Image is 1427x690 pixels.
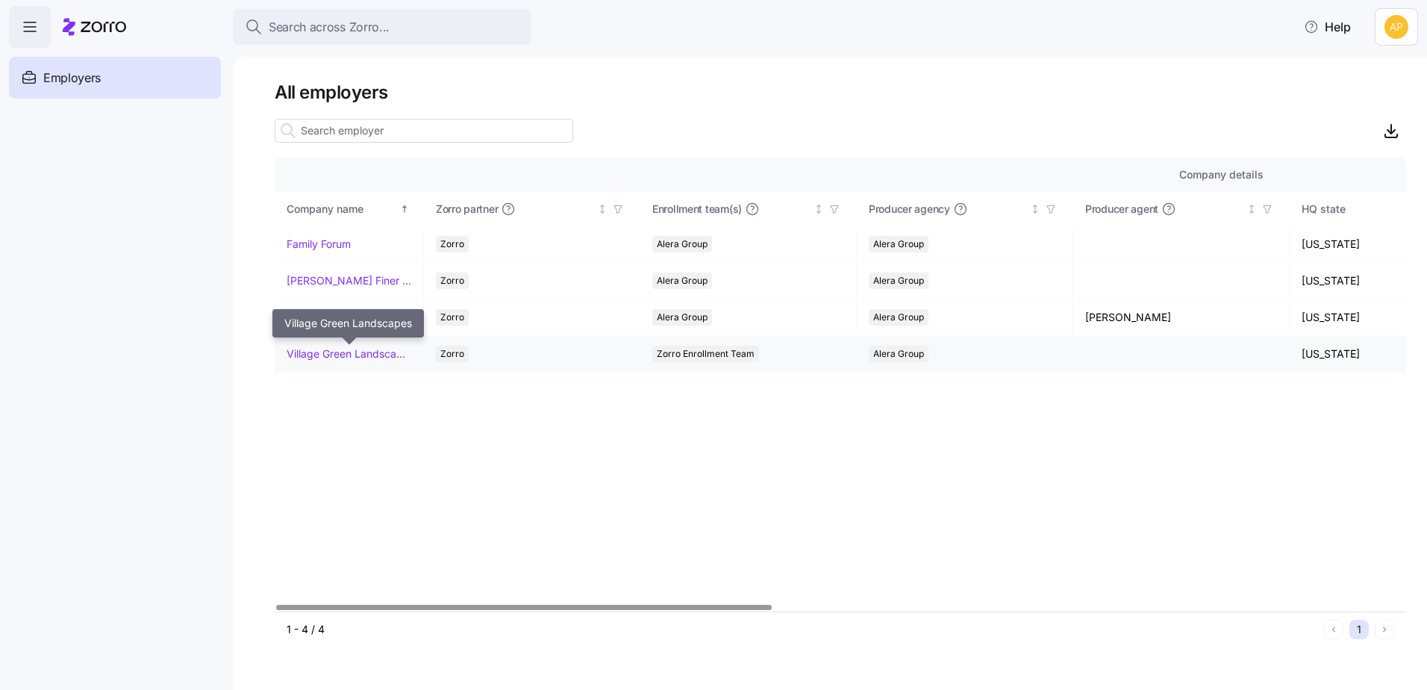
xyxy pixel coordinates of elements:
input: Search employer [275,119,573,143]
a: United Pioneer Home [287,310,390,325]
th: Producer agentNot sorted [1073,192,1290,226]
span: Alera Group [873,236,924,252]
div: 1 - 4 / 4 [287,622,1318,637]
th: Producer agencyNot sorted [857,192,1073,226]
span: Employers [43,69,101,87]
td: [PERSON_NAME] [1073,299,1290,336]
div: Not sorted [1030,204,1040,214]
span: Alera Group [873,309,924,326]
span: Enrollment team(s) [652,202,742,217]
th: Zorro partnerNot sorted [424,192,640,226]
span: Zorro partner [436,202,498,217]
a: Village Green Landscapes [287,346,411,361]
button: Previous page [1324,620,1343,639]
button: Next page [1375,620,1394,639]
a: [PERSON_NAME] Finer Meats [287,273,411,288]
span: Zorro [440,236,464,252]
div: Not sorted [814,204,824,214]
span: Zorro [440,273,464,289]
span: Producer agent [1085,202,1158,217]
button: Help [1292,12,1363,42]
span: Help [1304,18,1351,36]
div: Sorted ascending [399,204,410,214]
a: Employers [9,57,221,99]
span: Alera Group [657,309,708,326]
span: Alera Group [873,346,924,362]
span: Alera Group [873,273,924,289]
span: Zorro [440,346,464,362]
span: Search across Zorro... [269,18,390,37]
h1: All employers [275,81,1406,104]
div: Not sorted [1246,204,1257,214]
a: Family Forum [287,237,351,252]
button: Search across Zorro... [233,9,531,45]
span: Alera Group [657,236,708,252]
span: Producer agency [869,202,950,217]
th: Company nameSorted ascending [275,192,424,226]
span: Zorro Enrollment Team [657,346,755,362]
div: Company name [287,201,397,217]
span: Alera Group [657,273,708,289]
img: 0cde023fa4344edf39c6fb2771ee5dcf [1384,15,1408,39]
div: Not sorted [597,204,608,214]
button: 1 [1349,620,1369,639]
th: Enrollment team(s)Not sorted [640,192,857,226]
span: Zorro [440,309,464,326]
